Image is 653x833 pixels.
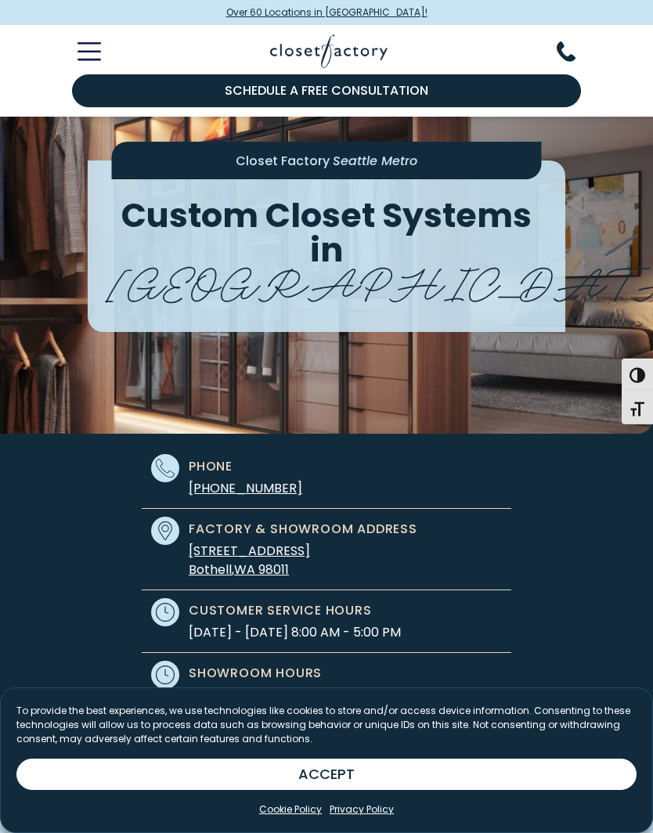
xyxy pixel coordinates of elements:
span: Seattle Metro [333,152,417,170]
button: Phone Number [557,41,594,62]
a: Privacy Policy [330,802,394,817]
img: Closet Factory Logo [270,34,388,68]
span: Customer Service Hours [189,601,372,620]
a: Schedule a Free Consultation [72,74,581,107]
a: [PHONE_NUMBER] [189,479,302,497]
span: [DATE] - [DATE] 8:00 AM - 5:00 PM [189,623,401,642]
a: [STREET_ADDRESS] Bothell,WA 98011 [189,542,310,579]
span: [DATE] - [DATE] 8:00 AM - 5:00 PM [189,686,401,705]
button: Toggle Font size [622,391,653,424]
a: Cookie Policy [259,802,322,817]
span: Closet Factory [236,152,330,170]
span: Showroom Hours [189,664,322,683]
span: Phone [189,457,233,476]
span: Custom Closet Systems in [121,193,532,274]
button: Toggle High Contrast [622,359,653,391]
span: [STREET_ADDRESS] [189,542,310,560]
span: 98011 [258,561,289,579]
button: ACCEPT [16,759,637,790]
p: To provide the best experiences, we use technologies like cookies to store and/or access device i... [16,704,637,746]
span: Bothell [189,561,232,579]
button: Toggle Mobile Menu [59,42,101,61]
span: Factory & Showroom Address [189,520,417,539]
span: WA [234,561,255,579]
span: Over 60 Locations in [GEOGRAPHIC_DATA]! [226,5,428,20]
